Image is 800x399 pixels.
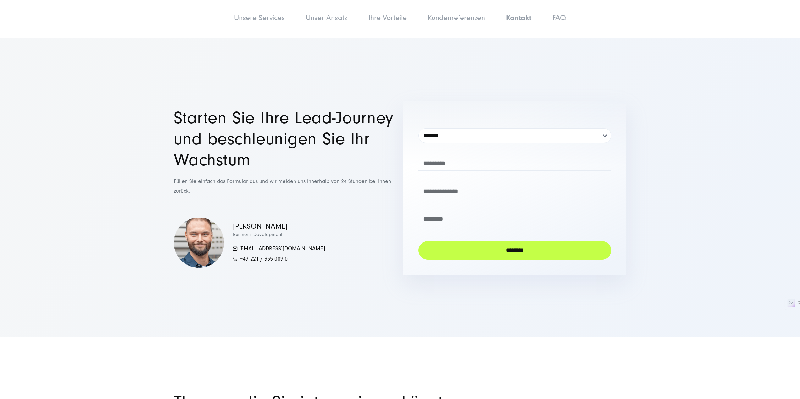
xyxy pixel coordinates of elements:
img: Lukas-Kamm [174,218,224,268]
a: Unsere Services [234,13,285,22]
p: Füllen Sie einfach das Formular aus und wir melden uns innerhalb von 24 Stunden bei Ihnen zurück. [174,177,397,196]
a: Unser Ansatz [306,13,347,22]
a: Ihre Vorteile [368,13,407,22]
a: FAQ [552,13,566,22]
p: Business Development [233,231,325,238]
a: Kundenreferenzen [428,13,485,22]
p: [PERSON_NAME] [233,222,325,231]
a: Kontakt [506,13,531,22]
a: +49 221 / 355 009 0 [233,256,288,262]
a: [EMAIL_ADDRESS][DOMAIN_NAME] [233,245,325,252]
h2: Starten Sie Ihre Lead-Journey und beschleunigen Sie Ihr Wachstum [174,107,397,170]
span: +49 221 / 355 009 0 [240,256,288,262]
